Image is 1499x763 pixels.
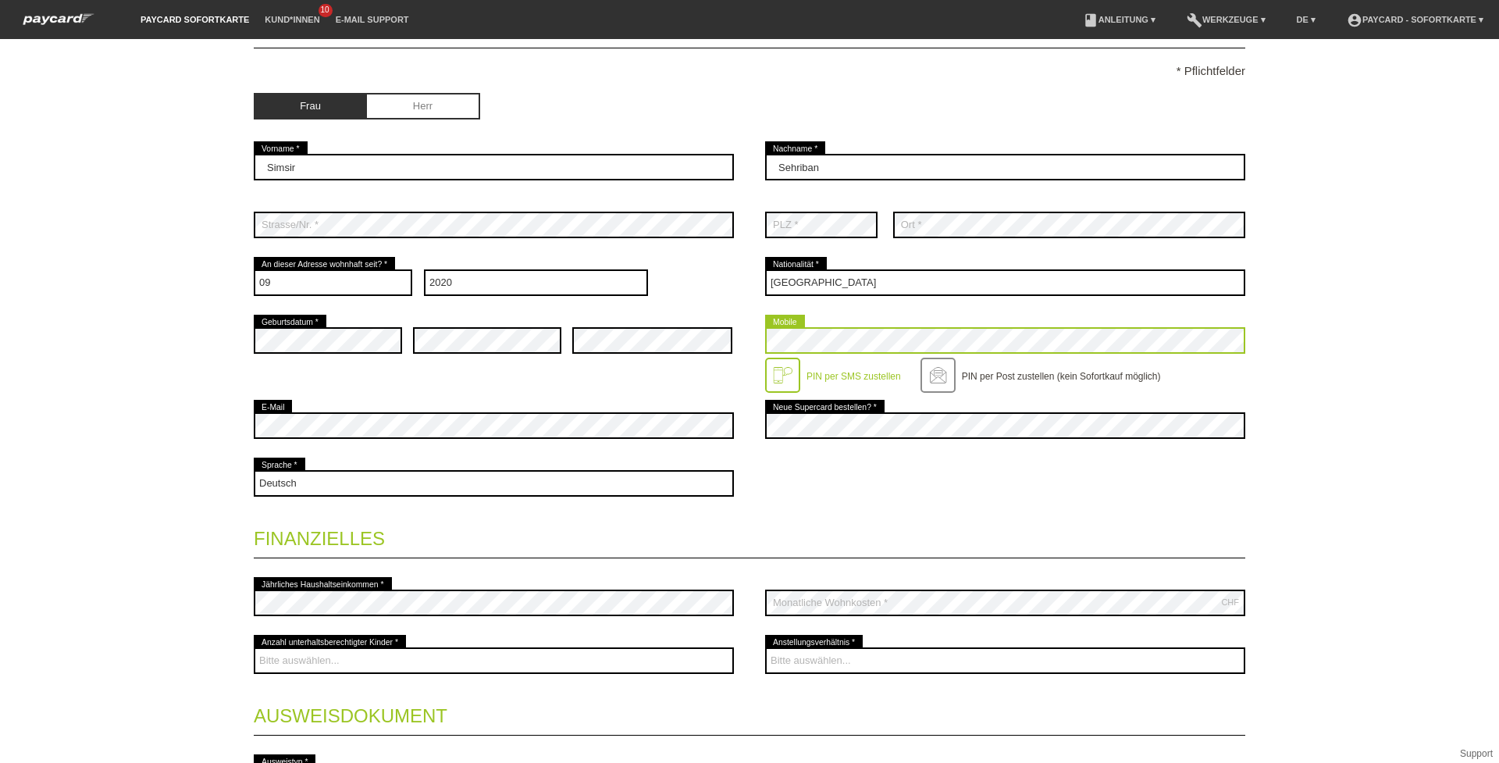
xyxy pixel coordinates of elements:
legend: Ausweisdokument [254,690,1245,736]
legend: Finanzielles [254,512,1245,558]
a: Support [1460,748,1493,759]
p: * Pflichtfelder [254,64,1245,77]
i: account_circle [1347,12,1362,28]
a: buildWerkzeuge ▾ [1179,15,1273,24]
a: paycard Sofortkarte [16,18,101,30]
i: book [1083,12,1098,28]
a: bookAnleitung ▾ [1075,15,1163,24]
i: build [1187,12,1202,28]
a: Kund*innen [257,15,327,24]
div: CHF [1221,597,1239,607]
a: E-Mail Support [328,15,417,24]
label: PIN per Post zustellen (kein Sofortkauf möglich) [962,371,1161,382]
span: 10 [319,4,333,17]
img: paycard Sofortkarte [16,11,101,27]
label: PIN per SMS zustellen [806,371,901,382]
a: account_circlepaycard - Sofortkarte ▾ [1339,15,1491,24]
a: DE ▾ [1289,15,1323,24]
a: paycard Sofortkarte [133,15,257,24]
